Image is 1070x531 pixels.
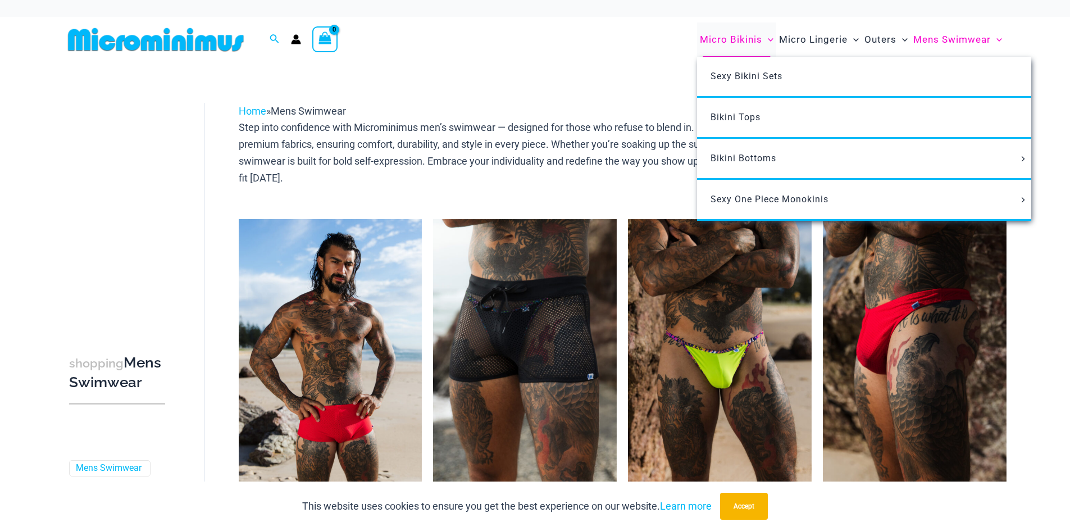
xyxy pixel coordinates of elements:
[239,105,346,117] span: »
[700,25,762,54] span: Micro Bikinis
[913,25,991,54] span: Mens Swimwear
[628,219,812,494] img: Cable Beach Coastal Bliss 004 Thong 04
[864,25,896,54] span: Outers
[697,22,776,57] a: Micro BikinisMenu ToggleMenu Toggle
[910,22,1005,57] a: Mens SwimwearMenu ToggleMenu Toggle
[776,22,862,57] a: Micro LingerieMenu ToggleMenu Toggle
[711,112,761,122] span: Bikini Tops
[697,57,1031,98] a: Sexy Bikini Sets
[720,493,768,520] button: Accept
[312,26,338,52] a: View Shopping Cart, empty
[896,25,908,54] span: Menu Toggle
[1017,156,1029,162] span: Menu Toggle
[69,94,170,319] iframe: TrustedSite Certified
[762,25,773,54] span: Menu Toggle
[697,98,1031,139] a: Bikini Tops
[239,105,266,117] a: Home
[302,498,712,515] p: This website uses cookies to ensure you get the best experience on our website.
[239,219,422,494] img: Bondi Red Spot 007 Trunks 06
[862,22,910,57] a: OutersMenu ToggleMenu Toggle
[628,219,812,494] a: Cable Beach Coastal Bliss 004 Thong 04Cable Beach Coastal Bliss 004 Thong 05Cable Beach Coastal B...
[239,119,1007,186] p: Step into confidence with Microminimus men’s swimwear — designed for those who refuse to blend in...
[779,25,848,54] span: Micro Lingerie
[271,105,346,117] span: Mens Swimwear
[711,194,828,205] span: Sexy One Piece Monokinis
[239,219,422,494] a: Bondi Red Spot 007 Trunks 06Bondi Red Spot 007 Trunks 11Bondi Red Spot 007 Trunks 11
[63,27,248,52] img: MM SHOP LOGO FLAT
[433,219,617,494] img: Aruba Black 008 Shorts 01
[433,219,617,494] a: Aruba Black 008 Shorts 01Aruba Black 008 Shorts 02Aruba Black 008 Shorts 02
[1017,197,1029,203] span: Menu Toggle
[76,462,142,474] a: Mens Swimwear
[823,219,1007,494] a: Coral Coast Red Spot 005 Thong 11Coral Coast Red Spot 005 Thong 12Coral Coast Red Spot 005 Thong 12
[270,33,280,47] a: Search icon link
[69,356,124,370] span: shopping
[697,180,1031,221] a: Sexy One Piece MonokinisMenu ToggleMenu Toggle
[660,500,712,512] a: Learn more
[697,139,1031,180] a: Bikini BottomsMenu ToggleMenu Toggle
[848,25,859,54] span: Menu Toggle
[711,153,776,164] span: Bikini Bottoms
[711,71,782,81] span: Sexy Bikini Sets
[695,21,1007,58] nav: Site Navigation
[823,219,1007,494] img: Coral Coast Red Spot 005 Thong 11
[69,353,165,392] h3: Mens Swimwear
[291,34,301,44] a: Account icon link
[991,25,1002,54] span: Menu Toggle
